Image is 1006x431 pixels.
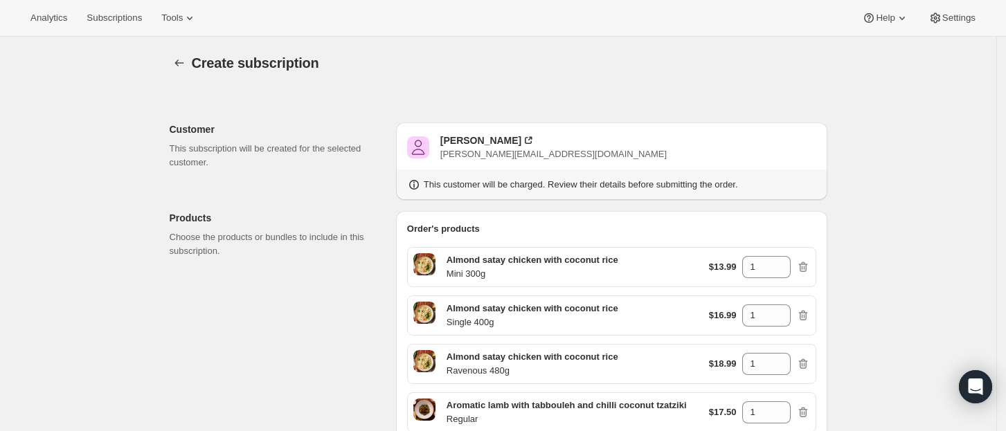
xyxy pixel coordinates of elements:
[447,364,618,378] p: Ravenous 480g
[22,8,75,28] button: Analytics
[447,398,687,412] p: Aromatic lamb with tabbouleh and chilli coconut tzatziki
[78,8,150,28] button: Subscriptions
[942,12,976,24] span: Settings
[170,230,385,258] p: Choose the products or bundles to include in this subscription.
[30,12,67,24] span: Analytics
[447,267,618,281] p: Mini 300g
[709,309,737,322] p: $16.99
[709,260,737,274] p: $13.99
[447,350,618,364] p: Almond satay chicken with coconut rice
[170,142,385,169] p: This subscription will be created for the selected customer.
[709,357,737,371] p: $18.99
[413,398,435,421] span: Regular
[413,350,435,372] span: Ravenous 480g
[413,253,435,275] span: Mini 300g
[447,315,618,329] p: Single 400g
[170,122,385,136] p: Customer
[413,302,435,324] span: Single 400g
[447,302,618,315] p: Almond satay chicken with coconut rice
[959,370,992,403] div: Open Intercom Messenger
[920,8,984,28] button: Settings
[440,149,667,159] span: [PERSON_NAME][EMAIL_ADDRESS][DOMAIN_NAME]
[407,223,480,234] span: Order's products
[854,8,917,28] button: Help
[709,405,737,419] p: $17.50
[170,211,385,225] p: Products
[407,136,429,158] span: david pilley
[161,12,183,24] span: Tools
[153,8,205,28] button: Tools
[876,12,895,24] span: Help
[87,12,142,24] span: Subscriptions
[440,134,521,147] div: [PERSON_NAME]
[424,178,738,192] p: This customer will be charged. Review their details before submitting the order.
[192,55,319,71] span: Create subscription
[447,253,618,267] p: Almond satay chicken with coconut rice
[447,412,687,426] p: Regular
